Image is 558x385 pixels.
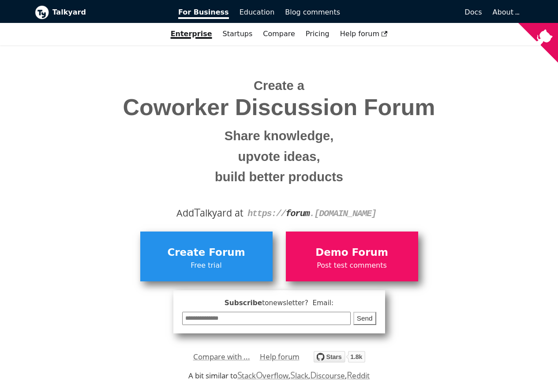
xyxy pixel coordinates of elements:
span: Free trial [145,260,268,271]
a: Star debiki/talkyard on GitHub [314,352,365,365]
button: Send [353,312,376,325]
span: Docs [464,8,482,16]
code: https:// . [DOMAIN_NAME] [247,209,376,219]
span: Demo Forum [290,244,414,261]
a: Compare [263,30,295,38]
strong: forum [286,209,310,219]
span: S [237,369,242,381]
a: Compare with ... [193,350,250,363]
span: Subscribe [182,298,376,309]
a: About [493,8,518,16]
span: O [256,369,263,381]
a: Create ForumFree trial [140,232,273,281]
small: build better products [41,167,517,187]
span: Create Forum [145,244,268,261]
a: Demo ForumPost test comments [286,232,418,281]
span: For Business [178,8,229,19]
span: D [310,369,317,381]
a: Education [234,5,280,20]
b: Talkyard [52,7,166,18]
a: For Business [173,5,234,20]
span: Education [240,8,275,16]
span: Post test comments [290,260,414,271]
a: Reddit [347,370,370,381]
span: R [347,369,352,381]
small: upvote ideas, [41,146,517,167]
a: Slack [290,370,308,381]
a: Blog comments [280,5,345,20]
img: talkyard.svg [314,351,365,363]
a: StackOverflow [237,370,289,381]
span: Help forum [340,30,388,38]
img: Talkyard logo [35,5,49,19]
span: T [194,204,200,220]
span: Blog comments [285,8,340,16]
a: Enterprise [165,26,217,41]
span: to newsletter ? Email: [262,299,333,307]
a: Discourse [310,370,345,381]
span: S [290,369,295,381]
a: Docs [345,5,487,20]
span: Create a [254,78,304,93]
a: Talkyard logoTalkyard [35,5,166,19]
a: Pricing [300,26,335,41]
div: Add alkyard at [41,206,517,221]
a: Help forum [335,26,393,41]
a: Help forum [260,350,300,363]
span: Coworker Discussion Forum [41,95,517,120]
a: Startups [217,26,258,41]
small: Share knowledge, [41,126,517,146]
